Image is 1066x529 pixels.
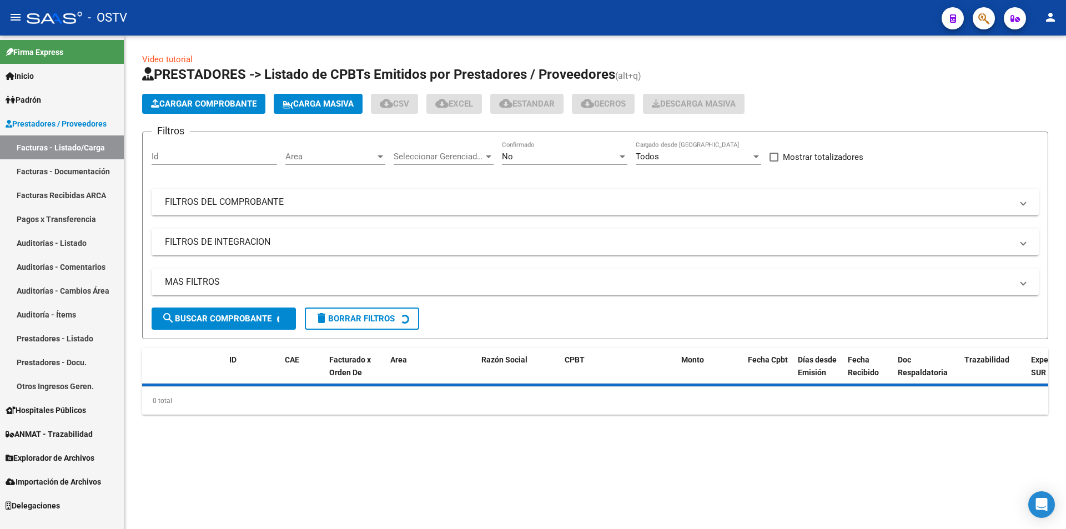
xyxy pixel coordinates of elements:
[142,54,193,64] a: Video tutorial
[743,348,793,397] datatable-header-cell: Fecha Cpbt
[280,348,325,397] datatable-header-cell: CAE
[960,348,1027,397] datatable-header-cell: Trazabilidad
[898,355,948,377] span: Doc Respaldatoria
[798,355,837,377] span: Días desde Emisión
[9,11,22,24] mat-icon: menu
[581,99,626,109] span: Gecros
[783,150,863,164] span: Mostrar totalizadores
[502,152,513,162] span: No
[165,276,1012,288] mat-panel-title: MAS FILTROS
[793,348,843,397] datatable-header-cell: Días desde Emisión
[6,118,107,130] span: Prestadores / Proveedores
[225,348,280,397] datatable-header-cell: ID
[285,355,299,364] span: CAE
[481,355,527,364] span: Razón Social
[274,94,363,114] button: Carga Masiva
[1044,11,1057,24] mat-icon: person
[477,348,560,397] datatable-header-cell: Razón Social
[162,314,271,324] span: Buscar Comprobante
[162,311,175,325] mat-icon: search
[435,99,473,109] span: EXCEL
[390,355,407,364] span: Area
[652,99,736,109] span: Descarga Masiva
[165,236,1012,248] mat-panel-title: FILTROS DE INTEGRACION
[6,46,63,58] span: Firma Express
[6,428,93,440] span: ANMAT - Trazabilidad
[748,355,788,364] span: Fecha Cpbt
[560,348,677,397] datatable-header-cell: CPBT
[1028,491,1055,518] div: Open Intercom Messenger
[142,387,1048,415] div: 0 total
[386,348,461,397] datatable-header-cell: Area
[6,500,60,512] span: Delegaciones
[581,97,594,110] mat-icon: cloud_download
[499,97,512,110] mat-icon: cloud_download
[151,99,257,109] span: Cargar Comprobante
[152,229,1039,255] mat-expansion-panel-header: FILTROS DE INTEGRACION
[152,123,190,139] h3: Filtros
[329,355,371,377] span: Facturado x Orden De
[380,99,409,109] span: CSV
[315,314,395,324] span: Borrar Filtros
[499,99,555,109] span: Estandar
[893,348,960,397] datatable-header-cell: Doc Respaldatoria
[6,94,41,106] span: Padrón
[380,97,393,110] mat-icon: cloud_download
[152,308,296,330] button: Buscar Comprobante
[636,152,659,162] span: Todos
[426,94,482,114] button: EXCEL
[285,152,375,162] span: Area
[88,6,127,30] span: - OSTV
[6,70,34,82] span: Inicio
[6,452,94,464] span: Explorador de Archivos
[490,94,564,114] button: Estandar
[681,355,704,364] span: Monto
[165,196,1012,208] mat-panel-title: FILTROS DEL COMPROBANTE
[315,311,328,325] mat-icon: delete
[843,348,893,397] datatable-header-cell: Fecha Recibido
[643,94,745,114] button: Descarga Masiva
[394,152,484,162] span: Seleccionar Gerenciador
[142,67,615,82] span: PRESTADORES -> Listado de CPBTs Emitidos por Prestadores / Proveedores
[572,94,635,114] button: Gecros
[229,355,237,364] span: ID
[283,99,354,109] span: Carga Masiva
[142,94,265,114] button: Cargar Comprobante
[615,70,641,81] span: (alt+q)
[565,355,585,364] span: CPBT
[371,94,418,114] button: CSV
[848,355,879,377] span: Fecha Recibido
[6,476,101,488] span: Importación de Archivos
[964,355,1009,364] span: Trazabilidad
[305,308,419,330] button: Borrar Filtros
[152,189,1039,215] mat-expansion-panel-header: FILTROS DEL COMPROBANTE
[677,348,743,397] datatable-header-cell: Monto
[435,97,449,110] mat-icon: cloud_download
[643,94,745,114] app-download-masive: Descarga masiva de comprobantes (adjuntos)
[152,269,1039,295] mat-expansion-panel-header: MAS FILTROS
[325,348,386,397] datatable-header-cell: Facturado x Orden De
[6,404,86,416] span: Hospitales Públicos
